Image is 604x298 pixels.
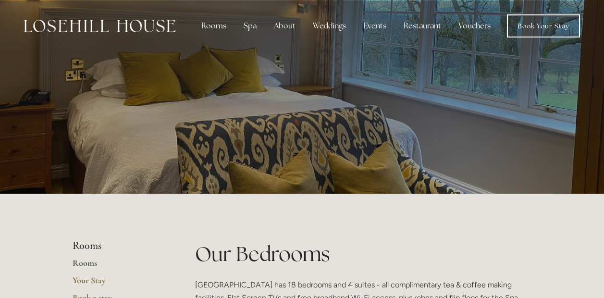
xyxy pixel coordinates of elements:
[451,16,498,36] a: Vouchers
[236,16,264,36] div: Spa
[305,16,354,36] div: Weddings
[356,16,394,36] div: Events
[396,16,449,36] div: Restaurant
[194,16,234,36] div: Rooms
[507,14,580,37] a: Book Your Stay
[195,240,532,268] h1: Our Bedrooms
[73,240,164,252] li: Rooms
[266,16,303,36] div: About
[73,275,164,292] a: Your Stay
[24,20,175,32] img: Losehill House
[73,258,164,275] a: Rooms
